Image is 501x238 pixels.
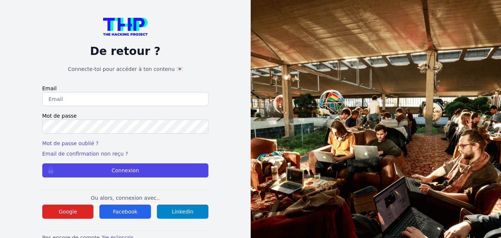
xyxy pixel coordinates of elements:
[42,92,208,106] input: Email
[42,112,208,120] label: Mot de passe
[42,205,94,219] button: Google
[42,45,208,58] p: De retour ?
[42,85,208,92] label: Email
[42,151,128,157] a: Email de confirmation non reçu ?
[99,205,151,219] button: Facebook
[42,194,208,202] p: Ou alors, connexion avec..
[42,163,208,177] button: Connexion
[157,205,208,219] button: Linkedin
[103,18,148,36] img: logo
[42,65,208,73] h1: Connecte-toi pour accéder à ton contenu 💌
[42,140,99,146] a: Mot de passe oublié ?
